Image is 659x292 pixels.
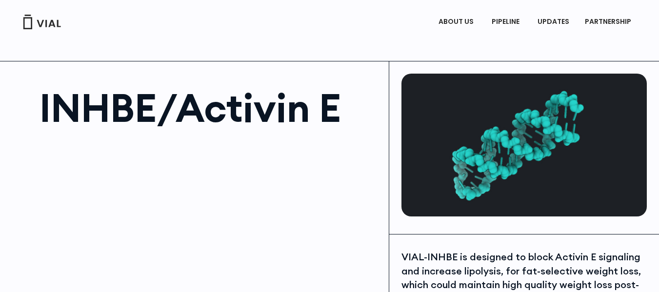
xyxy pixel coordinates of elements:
[431,14,483,30] a: ABOUT USMenu Toggle
[577,14,641,30] a: PARTNERSHIPMenu Toggle
[530,14,577,30] a: UPDATES
[40,88,379,127] h1: INHBE/Activin E
[484,14,529,30] a: PIPELINEMenu Toggle
[22,15,61,29] img: Vial Logo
